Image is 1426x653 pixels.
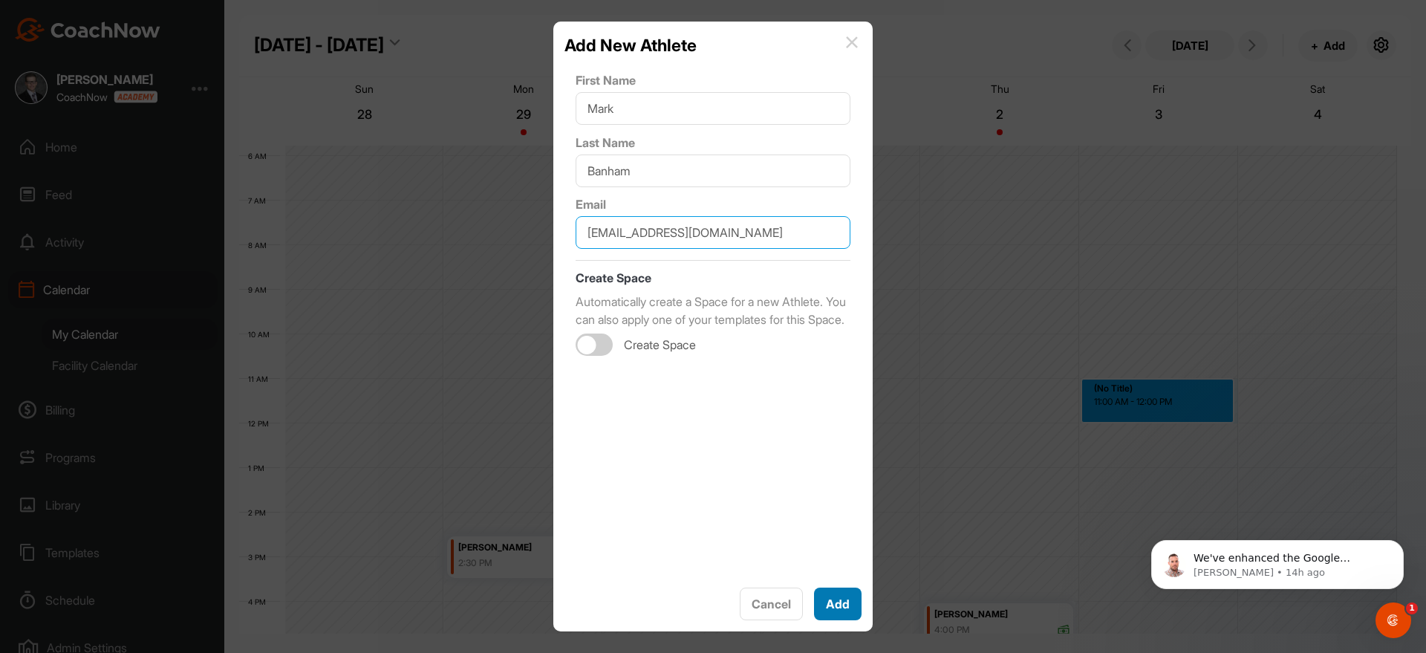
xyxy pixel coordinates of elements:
[1129,509,1426,613] iframe: Intercom notifications message
[576,195,850,213] label: Email
[65,57,256,71] p: Message from Alex, sent 14h ago
[1375,602,1411,638] iframe: Intercom live chat
[1406,602,1418,614] span: 1
[65,43,252,218] span: We've enhanced the Google Calendar integration for a more seamless experience. If you haven't lin...
[576,269,850,287] p: Create Space
[576,134,850,152] label: Last Name
[624,337,696,353] span: Create Space
[576,71,850,89] label: First Name
[814,588,862,620] button: Add
[564,33,697,58] h2: Add New Athlete
[576,293,850,328] p: Automatically create a Space for a new Athlete. You can also apply one of your templates for this...
[740,588,803,620] button: Cancel
[846,36,858,48] img: info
